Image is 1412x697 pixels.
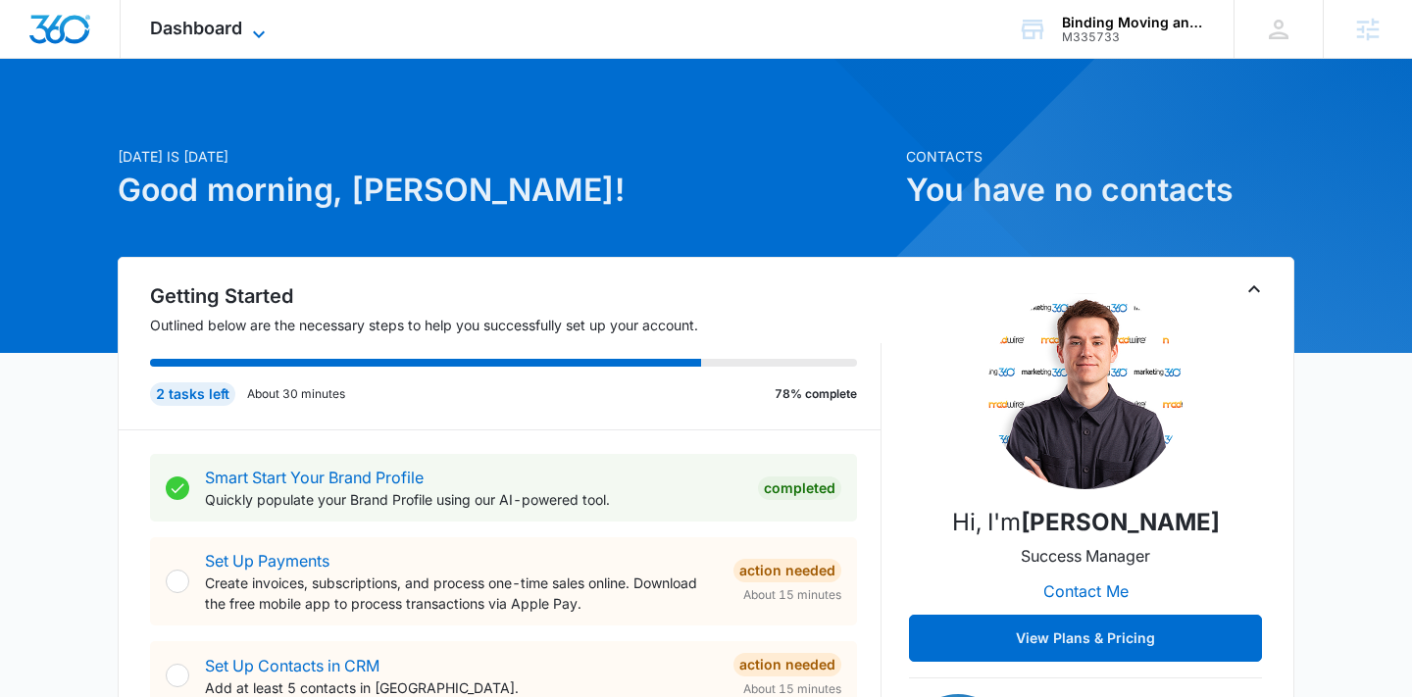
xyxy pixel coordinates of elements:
[205,551,329,571] a: Set Up Payments
[775,385,857,403] p: 78% complete
[1021,508,1220,536] strong: [PERSON_NAME]
[1242,277,1266,301] button: Toggle Collapse
[758,476,841,500] div: Completed
[906,167,1294,214] h1: You have no contacts
[118,167,894,214] h1: Good morning, [PERSON_NAME]!
[150,281,882,311] h2: Getting Started
[150,382,235,406] div: 2 tasks left
[1062,30,1205,44] div: account id
[952,505,1220,540] p: Hi, I'm
[906,146,1294,167] p: Contacts
[1024,568,1148,615] button: Contact Me
[1062,15,1205,30] div: account name
[205,573,718,614] p: Create invoices, subscriptions, and process one-time sales online. Download the free mobile app t...
[987,293,1184,489] img: Kadin Cathey
[118,146,894,167] p: [DATE] is [DATE]
[205,468,424,487] a: Smart Start Your Brand Profile
[205,656,379,675] a: Set Up Contacts in CRM
[205,489,742,510] p: Quickly populate your Brand Profile using our AI-powered tool.
[733,559,841,582] div: Action Needed
[733,653,841,676] div: Action Needed
[1021,544,1150,568] p: Success Manager
[909,615,1262,662] button: View Plans & Pricing
[247,385,345,403] p: About 30 minutes
[150,315,882,335] p: Outlined below are the necessary steps to help you successfully set up your account.
[150,18,242,38] span: Dashboard
[743,586,841,604] span: About 15 minutes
